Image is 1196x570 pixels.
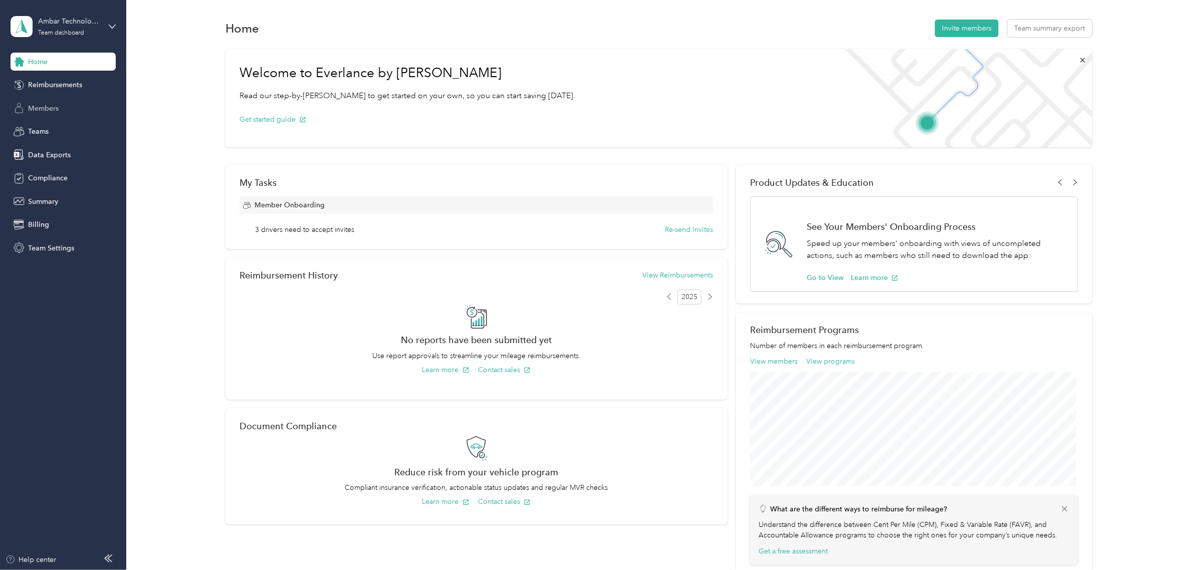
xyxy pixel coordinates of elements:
button: Re-send invites [665,224,713,235]
button: Invite members [935,20,999,37]
h2: Reduce risk from your vehicle program [240,467,713,477]
button: View Reimbursements [643,270,713,280]
div: Ambar Technologies LLC [38,16,101,27]
h1: Welcome to Everlance by [PERSON_NAME] [240,65,575,81]
span: Product Updates & Education [750,177,874,188]
span: Members [28,103,59,114]
p: Read our step-by-[PERSON_NAME] to get started on your own, so you can start saving [DATE]. [240,90,575,102]
span: 3 drivers need to accept invites [255,224,354,235]
p: What are the different ways to reimburse for mileage? [771,504,947,514]
div: My Tasks [240,177,713,188]
button: Help center [6,554,57,565]
h2: Reimbursement History [240,270,338,280]
p: Number of members in each reimbursement program. [750,341,1078,351]
p: Compliant insurance verification, actionable status updates and regular MVR checks [240,482,713,493]
p: Understand the difference between Cent Per Mile (CPM), Fixed & Variable Rate (FAVR), and Accounta... [759,519,1069,540]
button: Learn more [422,365,469,375]
iframe: Everlance-gr Chat Button Frame [1140,514,1196,570]
h1: Home [225,23,259,34]
h2: Document Compliance [240,421,337,431]
button: Contact sales [478,496,531,507]
span: Compliance [28,173,68,183]
button: Learn more [851,272,898,283]
button: View programs [807,356,855,367]
button: Go to View [807,272,844,283]
span: Billing [28,219,49,230]
span: Member Onboarding [255,200,325,210]
h2: No reports have been submitted yet [240,335,713,345]
h2: Reimbursement Programs [750,325,1078,335]
span: Team Settings [28,243,74,253]
button: View members [750,356,798,367]
button: Team summary export [1008,20,1092,37]
button: Get started guide [240,114,306,125]
p: Speed up your members' onboarding with views of uncompleted actions, such as members who still ne... [807,237,1067,262]
h1: See Your Members' Onboarding Process [807,221,1067,232]
span: Reimbursements [28,80,82,90]
span: Home [28,57,48,67]
span: Data Exports [28,150,71,160]
div: Team dashboard [38,30,84,36]
p: Use report approvals to streamline your mileage reimbursements. [240,351,713,361]
span: Summary [28,196,58,207]
span: 2025 [677,290,701,305]
button: Contact sales [478,365,531,375]
span: Teams [28,126,49,137]
img: Welcome to everlance [835,49,1092,147]
button: Learn more [422,496,469,507]
button: Get a free assessment [759,546,828,556]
